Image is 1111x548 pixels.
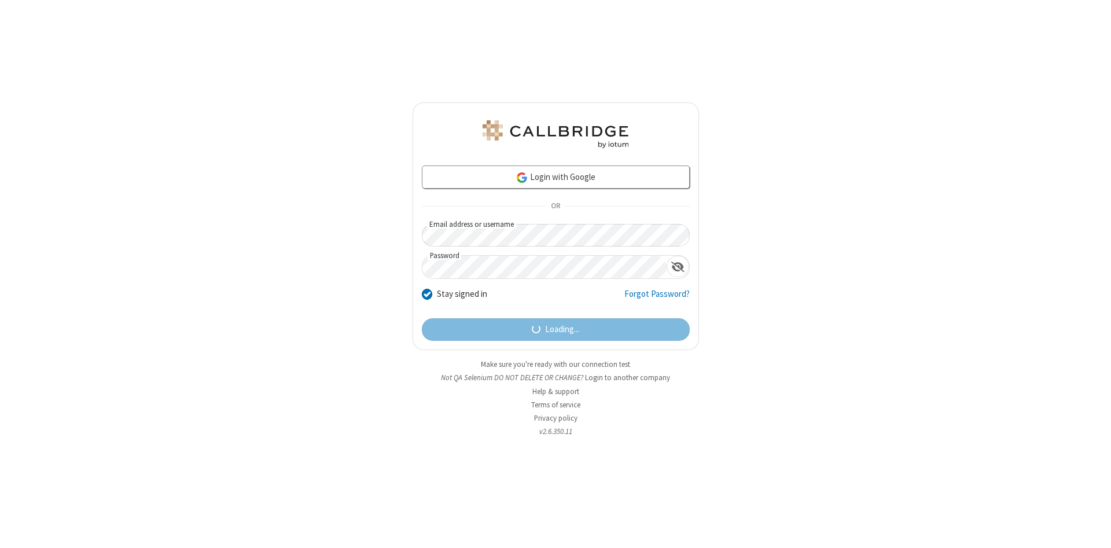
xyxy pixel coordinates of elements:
a: Privacy policy [534,413,577,423]
a: Make sure you're ready with our connection test [481,359,630,369]
li: Not QA Selenium DO NOT DELETE OR CHANGE? [413,372,699,383]
a: Login with Google [422,165,690,189]
img: google-icon.png [516,171,528,184]
input: Email address or username [422,224,690,247]
iframe: Chat [1082,518,1102,540]
a: Help & support [532,387,579,396]
span: OR [546,198,565,215]
a: Terms of service [531,400,580,410]
div: Show password [667,256,689,277]
label: Stay signed in [437,288,487,301]
li: v2.6.350.11 [413,426,699,437]
span: Loading... [545,323,579,336]
a: Forgot Password? [624,288,690,310]
button: Login to another company [585,372,670,383]
button: Loading... [422,318,690,341]
input: Password [422,256,667,278]
img: QA Selenium DO NOT DELETE OR CHANGE [480,120,631,148]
